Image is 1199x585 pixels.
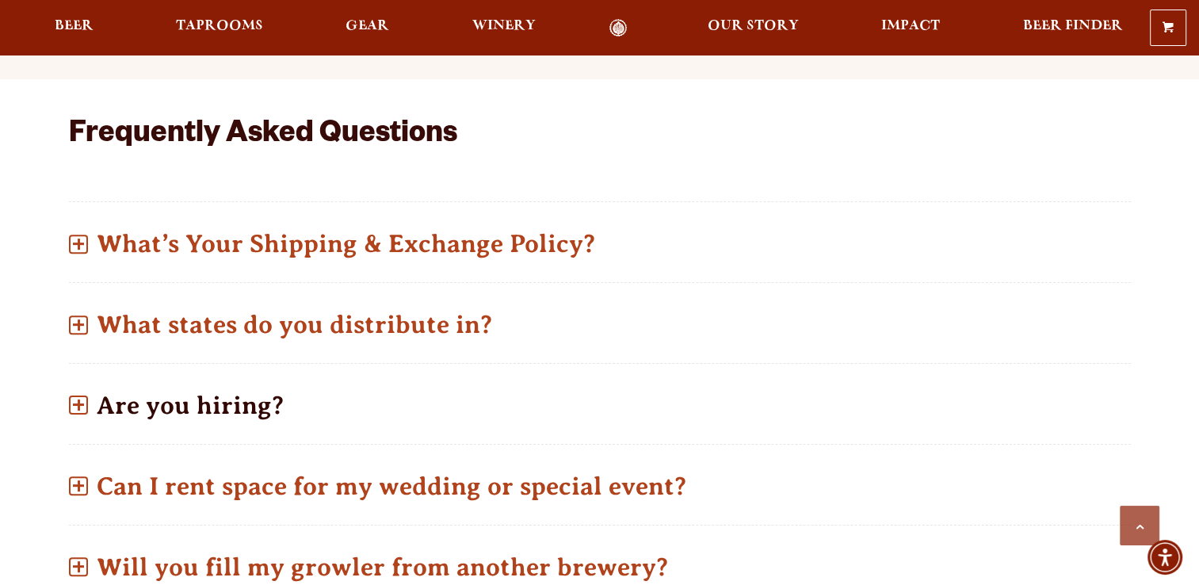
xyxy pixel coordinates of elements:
a: Taprooms [166,19,273,37]
a: Gear [335,19,399,37]
a: Beer Finder [1012,19,1132,37]
span: Our Story [708,20,799,32]
span: Beer [55,20,94,32]
span: Taprooms [176,20,263,32]
span: Impact [881,20,940,32]
div: Accessibility Menu [1147,540,1182,575]
a: Beer [44,19,104,37]
a: Winery [462,19,546,37]
a: Scroll to top [1120,506,1159,545]
p: What’s Your Shipping & Exchange Policy? [69,216,1131,272]
p: What states do you distribute in? [69,296,1131,353]
a: Our Story [697,19,809,37]
h2: Frequently Asked Questions [69,119,906,154]
a: Impact [871,19,950,37]
span: Winery [472,20,536,32]
span: Gear [346,20,389,32]
span: Beer Finder [1022,20,1122,32]
p: Can I rent space for my wedding or special event? [69,458,1131,514]
p: Are you hiring? [69,377,1131,434]
a: Odell Home [589,19,648,37]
